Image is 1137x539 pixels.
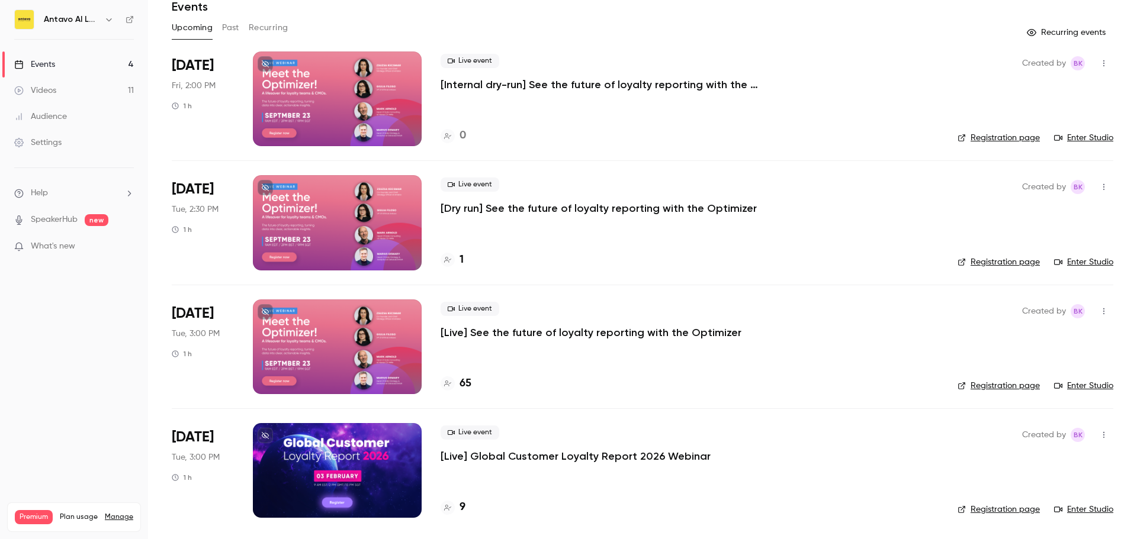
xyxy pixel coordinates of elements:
div: 1 h [172,473,192,482]
span: Created by [1022,180,1066,194]
span: BK [1074,56,1083,70]
div: Audience [14,111,67,122]
h6: Antavo AI Loyalty Cloud [44,14,99,25]
span: Barbara Kekes Szabo [1071,428,1085,442]
span: Barbara Kekes Szabo [1071,56,1085,70]
a: Enter Studio [1054,132,1113,144]
button: Recurring [249,18,288,37]
span: Tue, 3:00 PM [172,328,220,340]
span: Tue, 2:30 PM [172,204,219,215]
button: Past [222,18,239,37]
span: Barbara Kekes Szabo [1071,304,1085,318]
span: Live event [441,302,499,316]
div: Videos [14,85,56,96]
div: Sep 12 Fri, 2:00 PM (Europe/Budapest) [172,51,234,146]
span: BK [1074,428,1083,442]
span: [DATE] [172,180,214,199]
div: 1 h [172,225,192,234]
a: [Dry run] See the future of loyalty reporting with the Optimizer [441,201,757,215]
a: Enter Studio [1054,380,1113,392]
a: Enter Studio [1054,504,1113,515]
span: Live event [441,54,499,68]
iframe: Noticeable Trigger [120,241,134,252]
span: Created by [1022,304,1066,318]
h4: 9 [460,499,465,515]
button: Recurring events [1022,23,1113,42]
span: Plan usage [60,512,98,522]
a: Registration page [958,380,1040,392]
li: help-dropdown-opener [14,187,134,199]
a: Registration page [958,132,1040,144]
span: [DATE] [172,428,214,447]
a: 65 [441,376,471,392]
span: Help [31,187,48,199]
a: Registration page [958,504,1040,515]
a: 9 [441,499,465,515]
h4: 1 [460,252,464,268]
a: Registration page [958,256,1040,268]
div: Feb 3 Tue, 3:00 PM (Europe/Budapest) [172,423,234,518]
a: Manage [105,512,133,522]
span: Fri, 2:00 PM [172,80,216,92]
span: new [85,214,108,226]
span: Live event [441,177,499,192]
a: 1 [441,252,464,268]
span: Created by [1022,428,1066,442]
div: Sep 23 Tue, 3:00 PM (Europe/Budapest) [172,299,234,394]
h4: 65 [460,376,471,392]
a: [Internal dry-run] See the future of loyalty reporting with the Optimizer [441,78,796,92]
span: BK [1074,180,1083,194]
span: Barbara Kekes Szabo [1071,180,1085,194]
span: Tue, 3:00 PM [172,451,220,463]
span: Created by [1022,56,1066,70]
h4: 0 [460,128,466,144]
span: [DATE] [172,56,214,75]
button: Upcoming [172,18,213,37]
a: SpeakerHub [31,214,78,226]
span: What's new [31,240,75,253]
span: Premium [15,510,53,524]
a: [Live] See the future of loyalty reporting with the Optimizer [441,325,741,340]
div: 1 h [172,101,192,111]
span: Live event [441,425,499,440]
a: 0 [441,128,466,144]
div: Settings [14,137,62,149]
a: Enter Studio [1054,256,1113,268]
span: BK [1074,304,1083,318]
div: 1 h [172,349,192,359]
img: Antavo AI Loyalty Cloud [15,10,34,29]
div: Events [14,59,55,70]
div: Sep 16 Tue, 2:30 PM (Europe/Budapest) [172,175,234,270]
span: [DATE] [172,304,214,323]
a: [Live] Global Customer Loyalty Report 2026 Webinar [441,449,711,463]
